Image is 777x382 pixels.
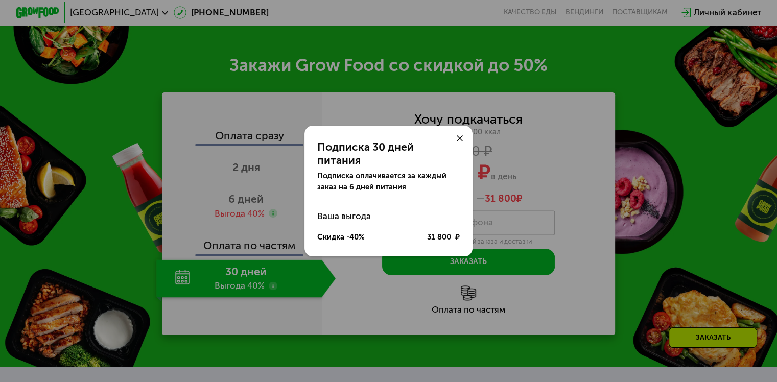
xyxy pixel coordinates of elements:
[455,232,460,243] span: ₽
[317,171,460,192] div: Подписка оплачивается за каждый заказ на 6 дней питания
[427,232,459,243] div: 31 800
[317,232,365,243] div: Скидка -40%
[317,140,460,166] div: Подписка 30 дней питания
[317,205,460,227] div: Ваша выгода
